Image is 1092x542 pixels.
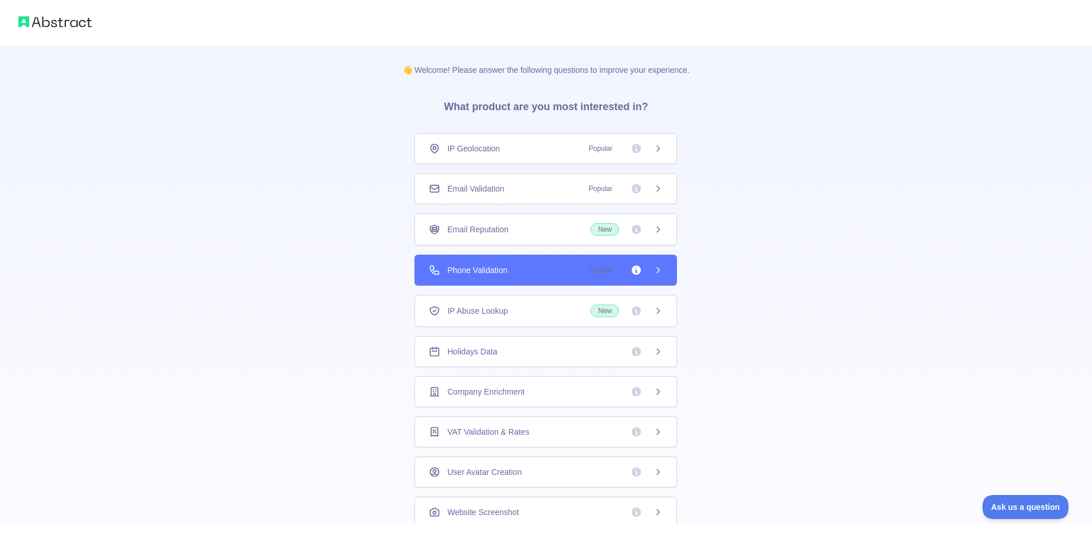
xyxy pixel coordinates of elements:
[590,305,619,317] span: New
[447,305,508,317] span: IP Abuse Lookup
[447,224,508,235] span: Email Reputation
[18,14,92,30] img: Abstract logo
[983,495,1069,519] iframe: Toggle Customer Support
[447,386,525,397] span: Company Enrichment
[447,466,522,478] span: User Avatar Creation
[582,183,619,194] span: Popular
[447,426,529,438] span: VAT Validation & Rates
[447,183,504,194] span: Email Validation
[582,143,619,154] span: Popular
[447,264,507,276] span: Phone Validation
[425,76,666,133] h3: What product are you most interested in?
[582,264,619,276] span: Popular
[384,46,708,76] p: 👋 Welcome! Please answer the following questions to improve your experience.
[447,143,500,154] span: IP Geolocation
[447,506,519,518] span: Website Screenshot
[590,223,619,236] span: New
[447,346,497,357] span: Holidays Data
